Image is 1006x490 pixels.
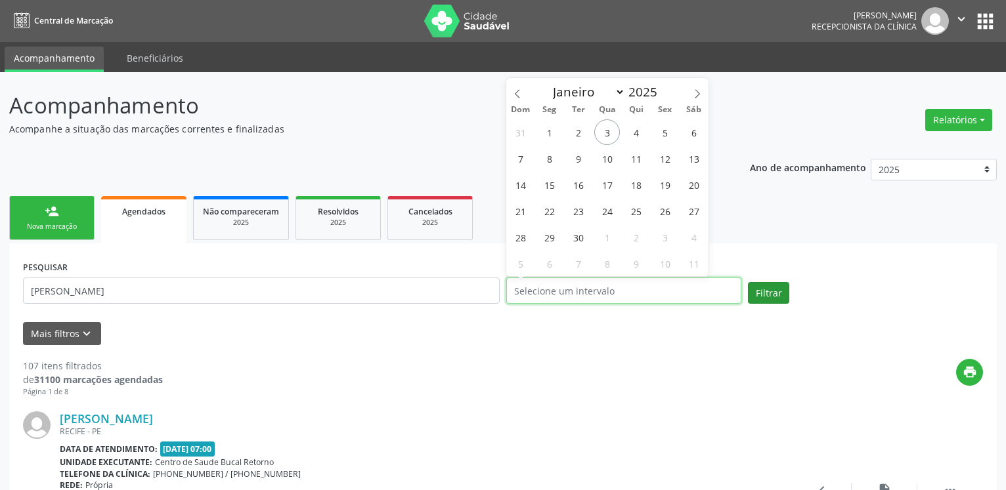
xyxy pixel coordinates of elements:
[652,198,678,224] span: Setembro 26, 2025
[536,198,562,224] span: Setembro 22, 2025
[565,119,591,145] span: Setembro 2, 2025
[949,7,974,35] button: 
[536,172,562,197] span: Setembro 15, 2025
[5,47,104,72] a: Acompanhamento
[623,251,649,276] span: Outubro 9, 2025
[160,441,215,457] span: [DATE] 07:00
[652,172,678,197] span: Setembro 19, 2025
[625,83,668,100] input: Year
[203,206,279,217] span: Não compareceram
[594,224,620,250] span: Outubro 1, 2025
[508,224,533,250] span: Setembro 28, 2025
[23,386,163,398] div: Página 1 de 8
[956,359,983,386] button: print
[535,106,564,114] span: Seg
[652,251,678,276] span: Outubro 10, 2025
[536,119,562,145] span: Setembro 1, 2025
[122,206,165,217] span: Agendados
[954,12,969,26] i: 
[79,327,94,341] i: keyboard_arrow_down
[623,224,649,250] span: Outubro 2, 2025
[623,146,649,171] span: Setembro 11, 2025
[60,411,153,426] a: [PERSON_NAME]
[681,251,707,276] span: Outubro 11, 2025
[974,10,997,33] button: apps
[750,159,866,175] p: Ano de acompanhamento
[546,83,625,101] select: Month
[60,443,158,455] b: Data de atendimento:
[9,10,113,31] a: Central de Marcação
[23,257,68,277] label: PESQUISAR
[593,106,622,114] span: Qua
[397,218,463,228] div: 2025
[23,359,163,373] div: 107 itens filtrados
[623,198,649,224] span: Setembro 25, 2025
[594,172,620,197] span: Setembro 17, 2025
[23,277,500,304] input: Nome, código do beneficiário ou CPF
[34,373,163,386] strong: 31100 marcações agendadas
[153,468,301,480] span: [PHONE_NUMBER] / [PHONE_NUMBER]
[623,119,649,145] span: Setembro 4, 2025
[9,122,701,136] p: Acompanhe a situação das marcações correntes e finalizadas
[651,106,680,114] span: Sex
[508,119,533,145] span: Agosto 31, 2025
[681,119,707,145] span: Setembro 6, 2025
[680,106,709,114] span: Sáb
[508,251,533,276] span: Outubro 5, 2025
[748,282,789,304] button: Filtrar
[508,198,533,224] span: Setembro 21, 2025
[812,21,917,32] span: Recepcionista da clínica
[318,206,359,217] span: Resolvidos
[23,373,163,386] div: de
[594,251,620,276] span: Outubro 8, 2025
[23,322,101,345] button: Mais filtroskeyboard_arrow_down
[963,365,977,379] i: print
[652,119,678,145] span: Setembro 5, 2025
[60,457,152,468] b: Unidade executante:
[652,146,678,171] span: Setembro 12, 2025
[681,224,707,250] span: Outubro 4, 2025
[921,7,949,35] img: img
[508,172,533,197] span: Setembro 14, 2025
[594,119,620,145] span: Setembro 3, 2025
[23,411,51,439] img: img
[45,204,59,218] div: person_add
[536,251,562,276] span: Outubro 6, 2025
[60,426,786,437] div: RECIFE - PE
[305,218,371,228] div: 2025
[622,106,651,114] span: Qui
[203,218,279,228] div: 2025
[34,15,113,26] span: Central de Marcação
[681,172,707,197] span: Setembro 20, 2025
[623,172,649,197] span: Setembro 18, 2025
[565,198,591,224] span: Setembro 23, 2025
[565,251,591,276] span: Outubro 7, 2025
[155,457,274,468] span: Centro de Saude Bucal Retorno
[594,198,620,224] span: Setembro 24, 2025
[60,468,150,480] b: Telefone da clínica:
[565,146,591,171] span: Setembro 9, 2025
[508,146,533,171] span: Setembro 7, 2025
[681,146,707,171] span: Setembro 13, 2025
[564,106,593,114] span: Ter
[536,224,562,250] span: Setembro 29, 2025
[594,146,620,171] span: Setembro 10, 2025
[9,89,701,122] p: Acompanhamento
[565,172,591,197] span: Setembro 16, 2025
[19,222,85,232] div: Nova marcação
[812,10,917,21] div: [PERSON_NAME]
[536,146,562,171] span: Setembro 8, 2025
[506,277,741,304] input: Selecione um intervalo
[408,206,452,217] span: Cancelados
[681,198,707,224] span: Setembro 27, 2025
[652,224,678,250] span: Outubro 3, 2025
[565,224,591,250] span: Setembro 30, 2025
[118,47,192,70] a: Beneficiários
[506,106,535,114] span: Dom
[925,109,992,131] button: Relatórios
